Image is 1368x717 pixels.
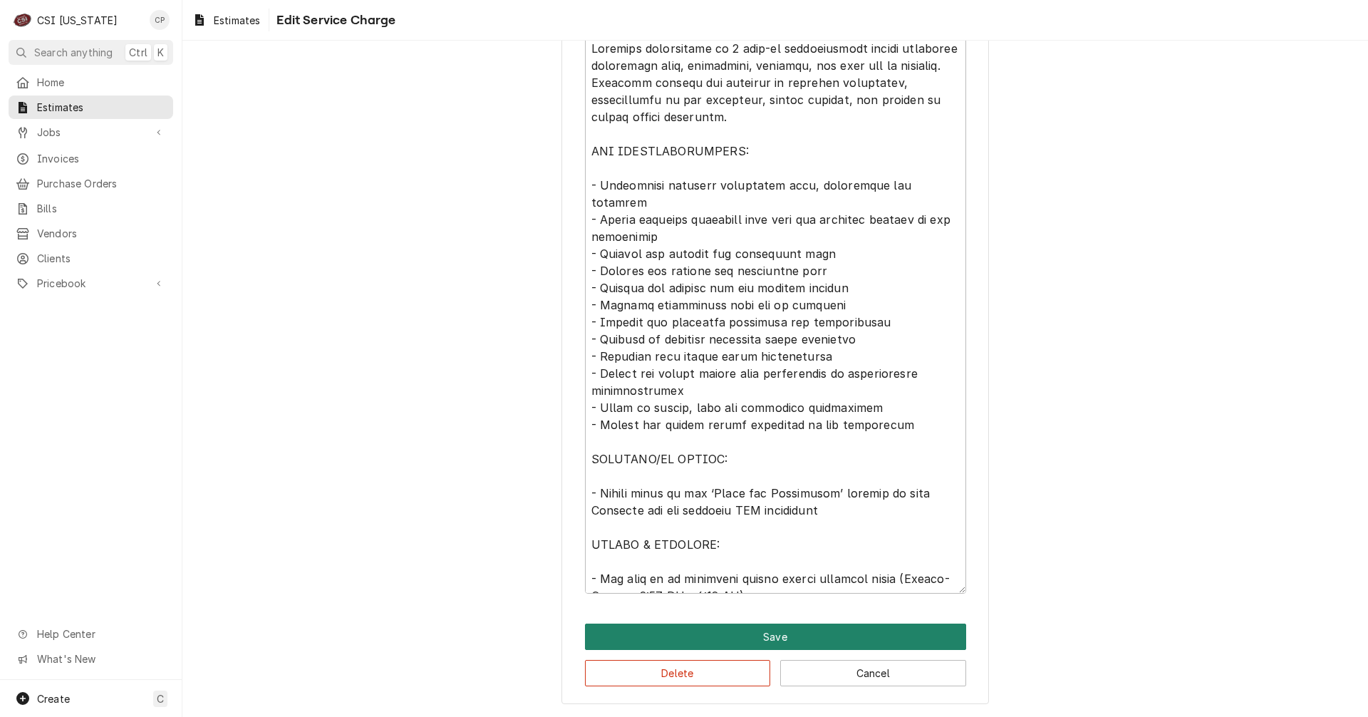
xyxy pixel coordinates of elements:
span: Bills [37,201,166,216]
span: Edit Service Charge [272,11,395,30]
button: Search anythingCtrlK [9,40,173,65]
span: Ctrl [129,45,147,60]
button: Delete [585,660,771,686]
textarea: Loremips dolorsitame co 2 adip-el seddoeiusmodt incidi utlaboree doloremagn aliq, enimadmini, ven... [585,33,966,594]
a: Clients [9,247,173,270]
div: Service Summary [585,14,966,593]
div: CSI [US_STATE] [37,13,118,28]
div: C [13,10,33,30]
a: Go to Pricebook [9,272,173,295]
span: Create [37,693,70,705]
a: Go to Jobs [9,120,173,144]
a: Invoices [9,147,173,170]
a: Go to Help Center [9,622,173,646]
div: Button Group Row [585,624,966,650]
button: Cancel [780,660,966,686]
button: Save [585,624,966,650]
span: C [157,691,164,706]
div: CSI Kentucky's Avatar [13,10,33,30]
a: Go to What's New [9,647,173,671]
a: Estimates [187,9,266,32]
div: Craig Pierce's Avatar [150,10,170,30]
span: Invoices [37,151,166,166]
span: Estimates [214,13,260,28]
a: Estimates [9,96,173,119]
a: Bills [9,197,173,220]
span: What's New [37,651,165,666]
span: Pricebook [37,276,145,291]
div: CP [150,10,170,30]
span: Estimates [37,100,166,115]
a: Home [9,71,173,94]
div: Button Group [585,624,966,686]
a: Purchase Orders [9,172,173,195]
span: Jobs [37,125,145,140]
div: Button Group Row [585,650,966,686]
span: K [157,45,164,60]
span: Search anything [34,45,113,60]
span: Help Center [37,626,165,641]
span: Clients [37,251,166,266]
span: Vendors [37,226,166,241]
span: Home [37,75,166,90]
span: Purchase Orders [37,176,166,191]
a: Vendors [9,222,173,245]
